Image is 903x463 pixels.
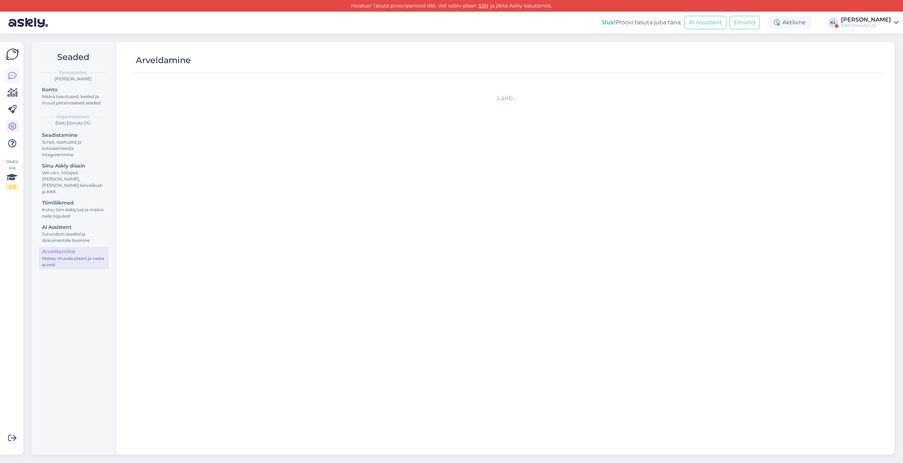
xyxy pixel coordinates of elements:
[42,86,105,93] div: Konto
[39,247,109,269] a: ArveldamineMaksa, muuda plaani ja vaata arveid
[841,17,899,28] a: [PERSON_NAME]Eesti Donuts OÜ
[42,139,105,158] div: Script, õpetused ja sotsiaalmeedia integreerimine
[828,18,838,28] div: KL
[841,17,891,23] div: [PERSON_NAME]
[37,120,109,126] div: Eesti Donuts OÜ
[42,231,105,244] div: Juturoboti seaded ja dokumentide lisamine
[42,170,105,195] div: Vali värv, tööajad, [PERSON_NAME], [PERSON_NAME] kiirvalikud ja KKK
[42,199,105,207] div: Tiimiliikmed
[6,48,19,61] img: Askly Logo
[476,2,490,9] a: SIIN
[602,18,681,27] div: Proovi tasuta juba täna:
[56,114,90,120] b: Organisatsioon
[42,248,105,255] div: Arveldamine
[133,93,880,103] div: Laeb...
[39,223,109,245] a: AI AssistentJuturoboti seaded ja dokumentide lisamine
[42,255,105,268] div: Maksa, muuda plaani ja vaata arveid
[42,162,105,170] div: Sinu Askly disain
[6,158,18,190] div: Vaata siia
[602,19,616,26] b: Uus!
[39,130,109,159] a: SeadistamineScript, õpetused ja sotsiaalmeedia integreerimine
[39,161,109,196] a: Sinu Askly disainVali värv, tööajad, [PERSON_NAME], [PERSON_NAME] kiirvalikud ja KKK
[729,16,760,29] button: Emailid
[6,184,18,190] div: 2 / 3
[42,224,105,231] div: AI Assistent
[59,69,87,76] b: Personaalne
[39,85,109,107] a: KontoMäära teavitused, keeled ja muud personaalsed seaded
[42,93,105,106] div: Määra teavitused, keeled ja muud personaalsed seaded
[37,50,109,64] h2: Seaded
[768,16,811,29] div: Aktiivne
[136,54,191,67] div: Arveldamine
[37,76,109,82] div: [PERSON_NAME]
[42,132,105,139] div: Seadistamine
[39,198,109,220] a: TiimiliikmedKutsu tiim Askly'sse ja määra neile õigused
[42,207,105,219] div: Kutsu tiim Askly'sse ja määra neile õigused
[684,16,727,29] button: AI Assistent
[841,23,891,28] div: Eesti Donuts OÜ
